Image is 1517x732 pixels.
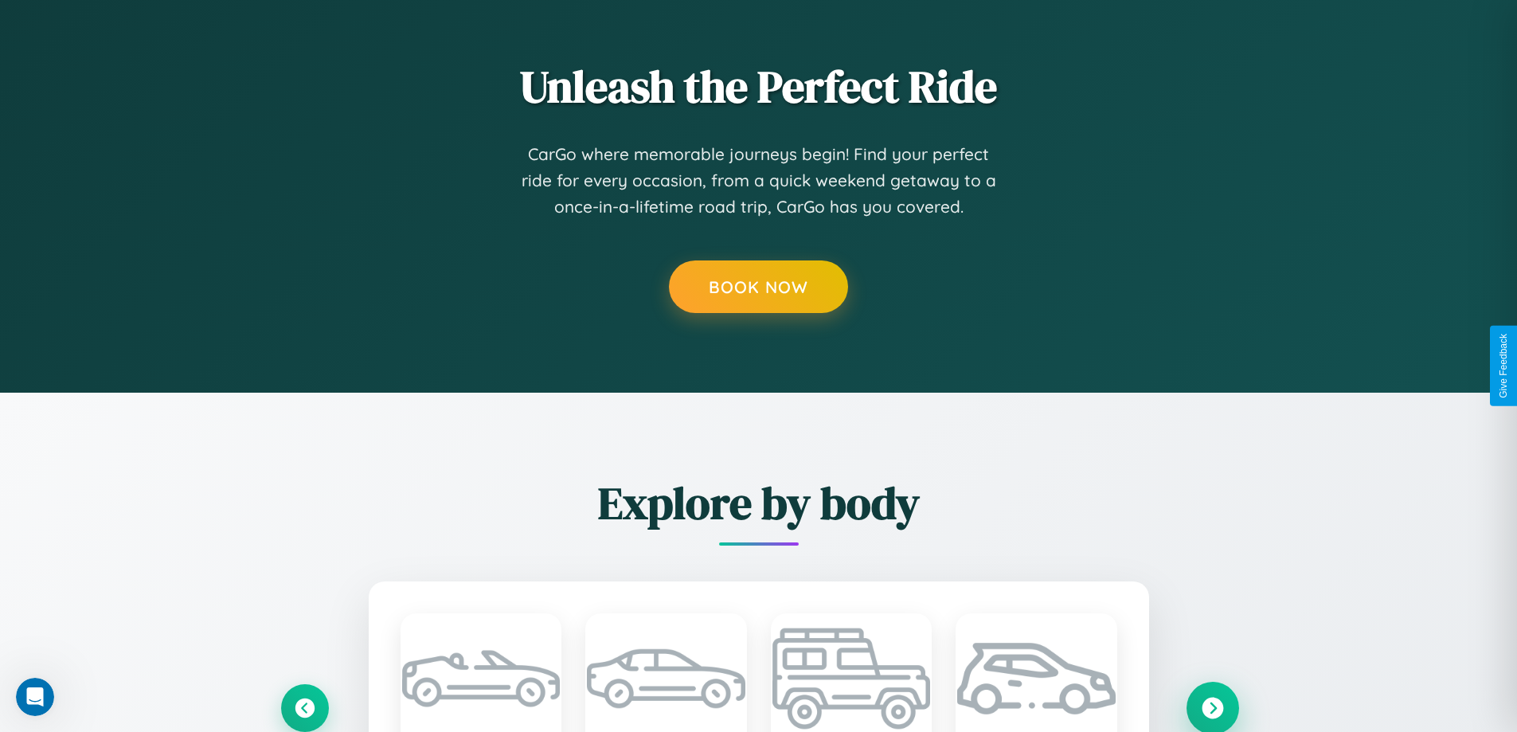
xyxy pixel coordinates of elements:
iframe: Intercom live chat [16,678,54,716]
div: Give Feedback [1498,334,1509,398]
button: Book Now [669,260,848,313]
p: CarGo where memorable journeys begin! Find your perfect ride for every occasion, from a quick wee... [520,141,998,221]
h2: Explore by body [281,472,1237,534]
h2: Unleash the Perfect Ride [281,56,1237,117]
